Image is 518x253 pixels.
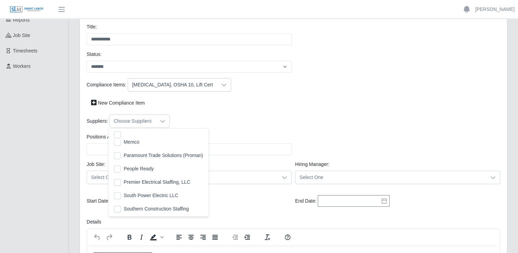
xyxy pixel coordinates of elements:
span: Memco [124,138,139,146]
label: Status: [87,51,102,58]
button: Justify [209,232,221,242]
span: Select One [87,171,278,184]
label: Details [87,218,101,226]
li: Southern Construction Staffing [110,203,207,215]
body: Rich Text Area. Press ALT-0 for help. [5,5,407,28]
span: Select One [295,171,486,184]
span: Timesheets [13,48,38,53]
span: South Power Electric LLC [124,192,178,199]
li: Premier Electrical Staffing, LLC [110,176,207,189]
span: job site [13,33,30,38]
button: Help [282,232,293,242]
body: Rich Text Area. Press ALT-0 for help. [5,5,407,13]
a: New Compliance Item [87,97,149,109]
ul: Option List [109,68,209,217]
li: Paramount Trade Solutions (Proman) [110,149,207,162]
label: Hiring Manager: [295,161,329,168]
button: Bold [124,232,135,242]
span: Premier Electrical Staffing, LLC [124,179,190,186]
div: Background color Black [148,232,165,242]
a: [PERSON_NAME] [475,6,515,13]
span: Southern Construction Staffing [124,205,189,213]
label: job site: [87,161,105,168]
button: Align center [185,232,197,242]
label: Start Date: [87,197,110,205]
img: SLM Logo [10,6,44,13]
label: Title: [87,23,97,31]
label: Suppliers: [87,118,108,125]
div: [MEDICAL_DATA], OSHA 10, Lift Cert [128,79,217,91]
span: People Ready [124,165,154,172]
label: End Date: [295,197,316,205]
label: Compliance Items: [87,81,126,88]
li: People Ready [110,162,207,175]
button: Decrease indent [229,232,241,242]
button: Clear formatting [262,232,273,242]
button: Undo [91,232,103,242]
span: Reports [13,17,30,23]
div: Choose Suppliers [110,115,156,128]
label: Positions Available: [87,133,128,141]
span: Workers [13,63,31,69]
button: Align right [197,232,209,242]
button: Redo [103,232,115,242]
li: South Power Electric LLC [110,189,207,202]
button: Italic [136,232,147,242]
span: Paramount Trade Solutions (Proman) [124,152,203,159]
button: Align left [173,232,185,242]
button: Increase indent [241,232,253,242]
li: Memco [110,136,207,148]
